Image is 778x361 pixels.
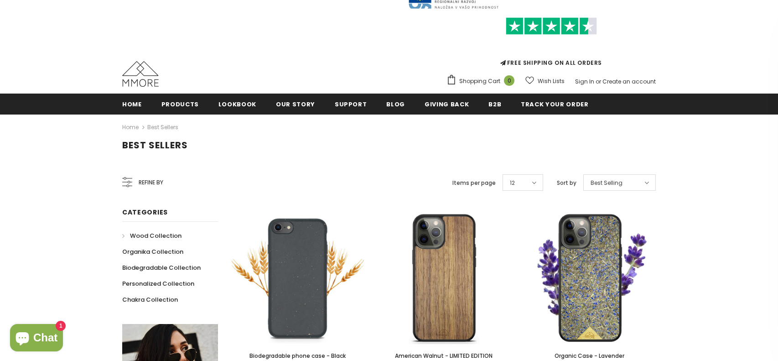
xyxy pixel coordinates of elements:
[232,351,364,361] a: Biodegradable phone case - Black
[538,77,565,86] span: Wish Lists
[425,94,469,114] a: Giving back
[161,94,199,114] a: Products
[446,35,656,58] iframe: Customer reviews powered by Trustpilot
[218,100,256,109] span: Lookbook
[591,178,622,188] span: Best Selling
[504,75,514,86] span: 0
[276,100,315,109] span: Our Story
[386,100,405,109] span: Blog
[139,178,163,188] span: Refine by
[122,100,142,109] span: Home
[446,21,656,67] span: FREE SHIPPING ON ALL ORDERS
[425,100,469,109] span: Giving back
[7,324,66,354] inbox-online-store-chat: Shopify online store chat
[335,94,367,114] a: support
[524,351,656,361] a: Organic Case - Lavender
[249,352,346,360] span: Biodegradable phone case - Black
[575,78,594,85] a: Sign In
[147,123,178,131] a: Best Sellers
[335,100,367,109] span: support
[122,94,142,114] a: Home
[218,94,256,114] a: Lookbook
[122,228,182,244] a: Wood Collection
[122,260,201,276] a: Biodegradable Collection
[506,17,597,35] img: Trust Pilot Stars
[510,178,515,188] span: 12
[122,208,168,217] span: Categories
[122,122,139,133] a: Home
[122,295,178,304] span: Chakra Collection
[395,352,493,360] span: American Walnut - LIMITED EDITION
[488,94,501,114] a: B2B
[521,100,588,109] span: Track your order
[122,244,183,260] a: Organika Collection
[596,78,601,85] span: or
[122,61,159,87] img: MMORE Cases
[557,178,576,188] label: Sort by
[122,292,178,308] a: Chakra Collection
[459,77,500,86] span: Shopping Cart
[122,263,201,272] span: Biodegradable Collection
[555,352,624,360] span: Organic Case - Lavender
[521,94,588,114] a: Track your order
[122,139,188,152] span: Best Sellers
[378,351,510,361] a: American Walnut - LIMITED EDITION
[602,78,656,85] a: Create an account
[122,276,194,292] a: Personalized Collection
[130,231,182,240] span: Wood Collection
[122,247,183,256] span: Organika Collection
[122,279,194,288] span: Personalized Collection
[446,74,519,88] a: Shopping Cart 0
[488,100,501,109] span: B2B
[452,178,496,188] label: Items per page
[276,94,315,114] a: Our Story
[525,73,565,89] a: Wish Lists
[161,100,199,109] span: Products
[386,94,405,114] a: Blog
